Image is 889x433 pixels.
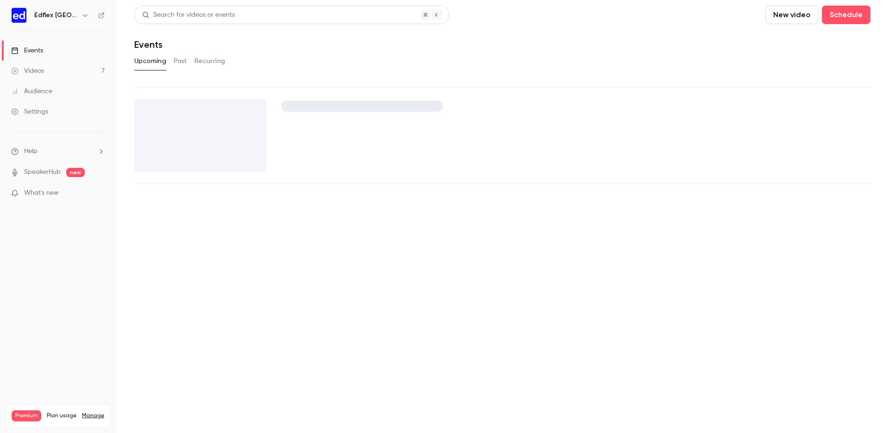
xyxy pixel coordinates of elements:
[134,54,166,69] button: Upcoming
[765,6,818,24] button: New video
[24,146,38,156] span: Help
[134,39,163,50] h1: Events
[12,410,41,421] span: Premium
[11,46,43,55] div: Events
[24,188,59,198] span: What's new
[11,107,48,116] div: Settings
[47,412,76,420] span: Plan usage
[34,11,78,20] h6: Edflex [GEOGRAPHIC_DATA]
[194,54,225,69] button: Recurring
[11,146,105,156] li: help-dropdown-opener
[11,87,52,96] div: Audience
[174,54,187,69] button: Past
[142,10,235,20] div: Search for videos or events
[822,6,870,24] button: Schedule
[12,8,26,23] img: Edflex Italy
[82,412,104,420] a: Manage
[24,167,61,177] a: SpeakerHub
[66,168,85,177] span: new
[11,66,44,76] div: Videos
